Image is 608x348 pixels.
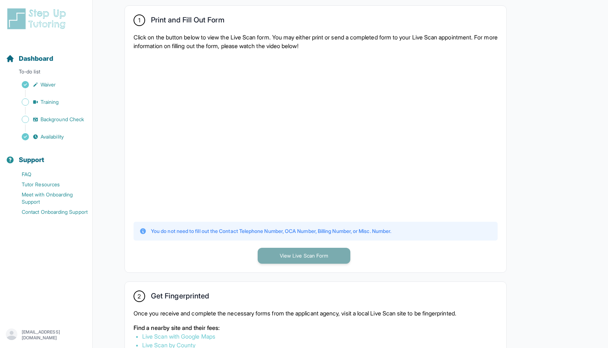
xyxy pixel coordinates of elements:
[3,68,89,78] p: To-do list
[134,56,387,215] iframe: YouTube video player
[151,228,391,235] p: You do not need to fill out the Contact Telephone Number, OCA Number, Billing Number, or Misc. Nu...
[6,80,92,90] a: Waiver
[138,16,140,25] span: 1
[134,309,498,318] p: Once you receive and complete the necessary forms from the applicant agency, visit a local Live S...
[41,81,56,88] span: Waiver
[41,98,59,106] span: Training
[22,329,86,341] p: [EMAIL_ADDRESS][DOMAIN_NAME]
[6,54,53,64] a: Dashboard
[142,333,215,340] a: Live Scan with Google Maps
[134,33,498,50] p: Click on the button below to view the Live Scan form. You may either print or send a completed fo...
[41,133,64,140] span: Availability
[6,328,86,341] button: [EMAIL_ADDRESS][DOMAIN_NAME]
[138,292,141,301] span: 2
[151,292,209,303] h2: Get Fingerprinted
[19,54,53,64] span: Dashboard
[134,323,498,332] p: Find a nearby site and their fees:
[6,114,92,124] a: Background Check
[3,42,89,67] button: Dashboard
[19,155,45,165] span: Support
[6,190,92,207] a: Meet with Onboarding Support
[6,7,70,30] img: logo
[258,248,350,264] button: View Live Scan Form
[6,97,92,107] a: Training
[151,16,224,27] h2: Print and Fill Out Form
[6,179,92,190] a: Tutor Resources
[3,143,89,168] button: Support
[6,132,92,142] a: Availability
[6,207,92,217] a: Contact Onboarding Support
[41,116,84,123] span: Background Check
[6,169,92,179] a: FAQ
[258,252,350,259] a: View Live Scan Form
